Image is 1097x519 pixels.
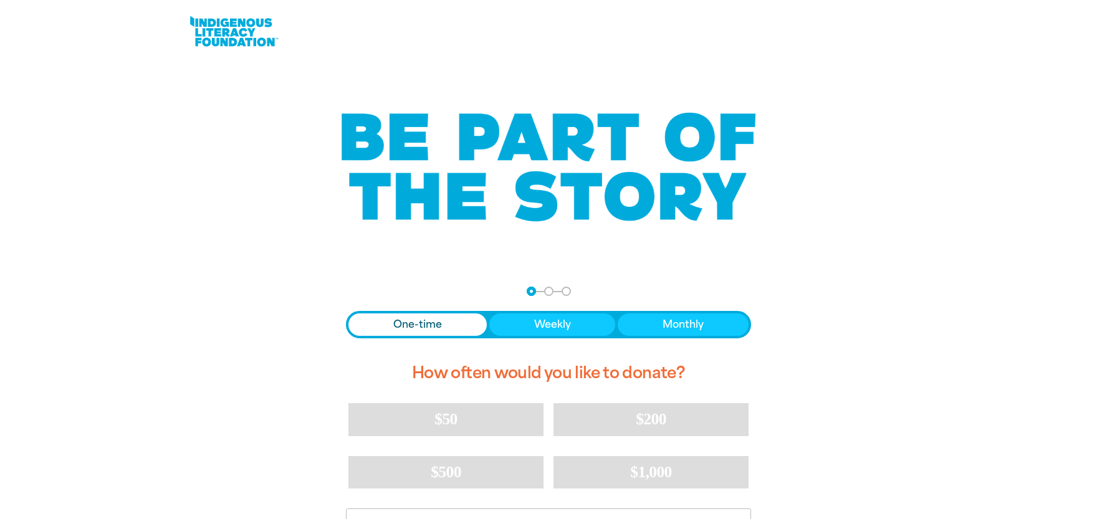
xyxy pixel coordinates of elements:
button: $1,000 [553,456,749,488]
div: Donation frequency [346,311,751,338]
span: $200 [636,410,666,428]
h2: How often would you like to donate? [346,353,751,393]
button: Navigate to step 2 of 3 to enter your details [544,287,553,296]
button: Navigate to step 3 of 3 to enter your payment details [562,287,571,296]
button: $200 [553,403,749,436]
button: Monthly [618,313,749,336]
span: $1,000 [630,463,672,481]
span: One-time [393,317,442,332]
button: $50 [348,403,544,436]
button: Navigate to step 1 of 3 to enter your donation amount [527,287,536,296]
span: $50 [434,410,457,428]
span: $500 [431,463,461,481]
button: Weekly [489,313,616,336]
button: $500 [348,456,544,488]
span: Weekly [534,317,571,332]
img: Be part of the story [330,88,767,247]
button: One-time [348,313,487,336]
span: Monthly [663,317,704,332]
